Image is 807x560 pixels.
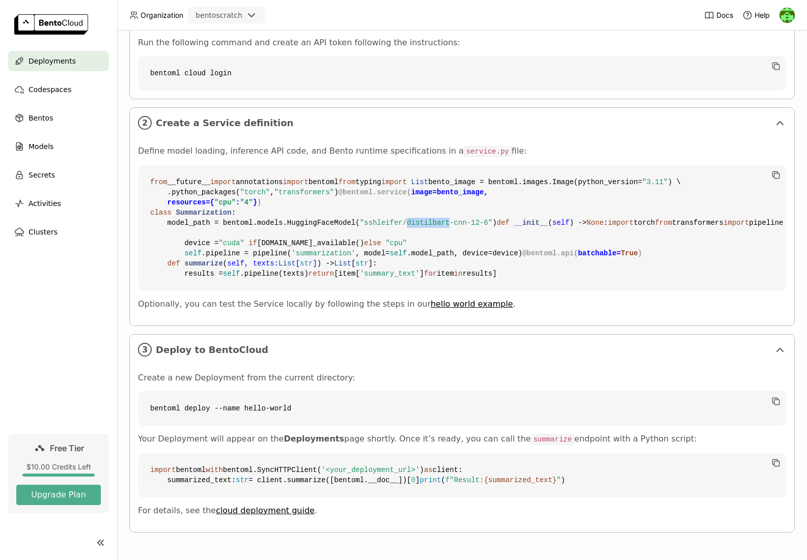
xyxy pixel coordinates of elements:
[184,249,202,257] span: self
[716,11,733,20] span: Docs
[156,344,770,356] span: Deploy to BentoCloud
[291,249,355,257] span: 'summarization'
[381,178,407,186] span: import
[364,239,381,247] span: else
[390,249,407,257] span: self
[514,219,548,227] span: __init__
[138,146,786,157] p: Define model loading, inference API code, and Bento runtime specifications in a file:
[8,79,109,100] a: Codespaces
[454,270,463,278] span: in
[446,476,561,484] span: f"Result: "
[196,10,242,20] div: bentoscratch
[424,466,433,474] span: as
[8,108,109,128] a: Bentos
[642,178,667,186] span: "3.11"
[138,343,152,357] i: 3
[283,178,308,186] span: import
[29,112,53,124] span: Bentos
[411,476,415,484] span: 0
[742,10,770,20] div: Help
[150,178,168,186] span: from
[360,270,420,278] span: 'summary_text'
[206,466,223,474] span: with
[587,219,604,227] span: None
[210,178,236,186] span: import
[223,270,240,278] span: self
[531,434,574,445] code: summarize
[243,11,244,21] input: Selected bentoscratch.
[138,434,786,445] p: Your Deployment will appear on the page shortly. Once it’s ready, you can call the endpoint with ...
[138,165,786,291] code: __future__ annotations bentoml typing bento_image = bentoml.images.Image(python_version= ) \ .pyt...
[8,193,109,214] a: Activities
[8,434,109,513] a: Free Tier$10.00 Credits LeftUpgrade Plan
[385,239,407,247] span: "cpu"
[227,259,317,268] span: self, texts: [ ]
[150,466,176,474] span: import
[424,270,437,278] span: for
[284,434,344,444] strong: Deployments
[240,188,270,196] span: "torch"
[138,391,786,426] code: bentoml deploy --name hello-world
[780,8,795,23] img: andre austin
[130,108,794,138] div: 2Create a Service definition
[578,249,638,257] span: batchable=
[8,222,109,242] a: Clusters
[29,197,61,210] span: Activities
[339,178,356,186] span: from
[138,116,152,130] i: 2
[704,10,733,20] a: Docs
[484,476,556,484] span: {summarized_text}
[138,373,786,383] p: Create a new Deployment from the current directory:
[655,219,672,227] span: from
[216,506,315,515] a: cloud deployment guide
[300,259,313,268] span: str
[431,299,513,309] a: hello world example
[150,209,172,217] span: class
[138,453,786,497] code: bentoml bentoml.SyncHTTPClient( ) client: summarized_text: = client.summarize([bentoml.__doc__])[...
[14,14,88,35] img: logo
[411,178,429,186] span: List
[138,506,786,516] p: For details, see the .
[218,239,244,247] span: "cuda"
[29,83,71,96] span: Codespaces
[176,209,231,217] span: Summarization
[29,55,76,67] span: Deployments
[29,140,53,153] span: Models
[248,239,257,247] span: if
[240,198,253,207] span: "4"
[360,219,492,227] span: "sshleifer/distilbart-cnn-12-6"
[168,259,180,268] span: def
[464,146,512,157] code: service.py
[497,219,510,227] span: def
[141,11,183,20] span: Organization
[16,462,101,471] div: $10.00 Credits Left
[130,335,794,365] div: 3Deploy to BentoCloud
[420,476,441,484] span: print
[723,219,749,227] span: import
[184,259,223,268] span: summarize
[156,117,770,129] span: Create a Service definition
[755,11,770,20] span: Help
[522,249,642,257] span: @bentoml.api( )
[274,188,335,196] span: "transformers"
[16,485,101,505] button: Upgrade Plan
[8,165,109,185] a: Secrets
[621,249,638,257] span: True
[334,259,351,268] span: List
[8,136,109,157] a: Models
[50,443,84,453] span: Free Tier
[236,476,248,484] span: str
[138,38,786,48] p: Run the following command and create an API token following the instructions:
[29,226,58,238] span: Clusters
[214,198,236,207] span: "cpu"
[279,259,296,268] span: List
[355,259,368,268] span: str
[309,270,334,278] span: return
[321,466,420,474] span: '<your_deployment_url>'
[608,219,633,227] span: import
[138,299,786,309] p: Optionally, you can test the Service locally by following the steps in our .
[138,56,786,91] code: bentoml cloud login
[552,219,570,227] span: self
[29,169,55,181] span: Secrets
[8,51,109,71] a: Deployments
